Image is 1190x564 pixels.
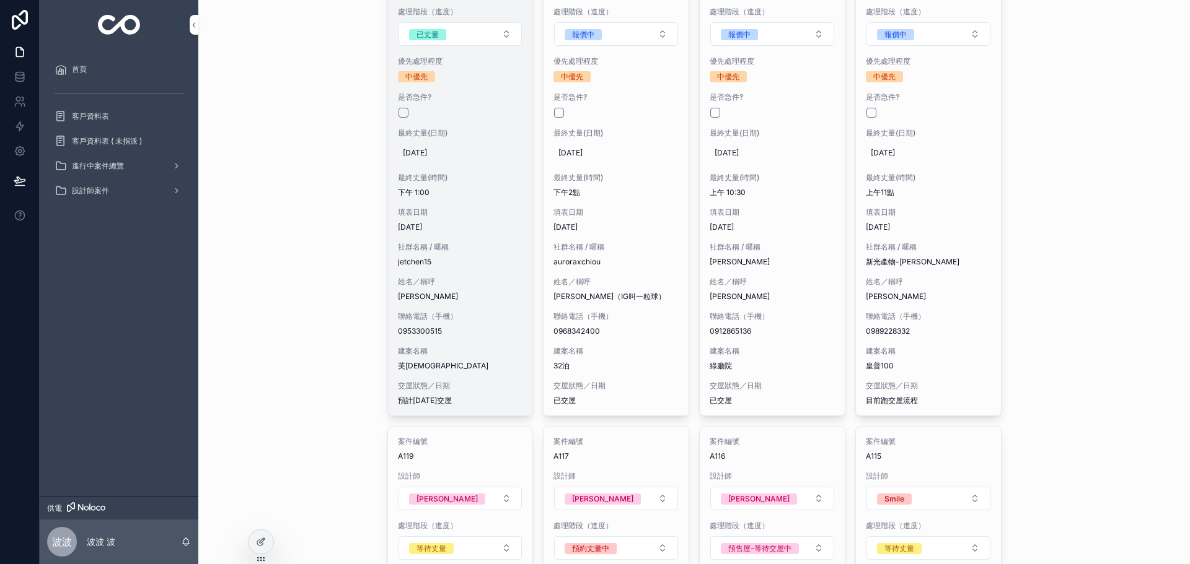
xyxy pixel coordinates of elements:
span: 處理階段（進度） [553,521,679,531]
span: [PERSON_NAME]（IG叫一粒球） [553,292,679,302]
span: 是否急件? [710,92,835,102]
span: 是否急件? [866,92,991,102]
span: 最終丈量(日期) [553,128,679,138]
span: 下午 1:00 [398,188,523,197]
span: A116 [710,451,835,461]
span: 綠廳院 [710,361,835,371]
span: 建案名稱 [710,346,835,356]
span: 0968342400 [553,326,679,336]
span: 案件編號 [710,436,835,446]
div: Smile [884,493,904,505]
span: 上午11點 [866,188,991,197]
span: [DATE] [866,222,991,232]
span: 處理階段（進度） [398,7,523,17]
span: 預計[DATE]交屋 [398,396,523,406]
div: 中優先 [561,71,583,82]
span: 最終丈量(時間) [398,173,523,183]
span: 聯絡電話（手機） [553,311,679,321]
span: 處理階段（進度） [866,521,991,531]
span: 優先處理程度 [553,56,679,66]
span: 填表日期 [866,207,991,217]
span: 處理階段（進度） [398,521,523,531]
div: 預售屋-等待交屋中 [728,543,791,554]
span: 處理階段（進度） [710,521,835,531]
button: Select Button [399,487,522,510]
div: 中優先 [717,71,739,82]
span: [PERSON_NAME] [398,292,523,302]
span: 最終丈量(時間) [710,173,835,183]
span: [DATE] [553,222,679,232]
button: Select Button [710,22,834,46]
span: 設計師案件 [72,186,109,196]
button: Select Button [866,536,990,560]
div: [PERSON_NAME] [572,493,633,505]
span: 0989228332 [866,326,991,336]
span: [PERSON_NAME] [710,257,835,267]
span: 最終丈量(時間) [553,173,679,183]
span: 已交屋 [553,396,679,406]
span: [DATE] [871,148,986,158]
span: 客戶資料表 ( 未指派 ) [72,136,142,146]
span: 處理階段（進度） [710,7,835,17]
a: 供電 [40,497,198,519]
button: Select Button [866,487,990,510]
span: [DATE] [558,148,674,158]
a: 進行中案件總覽 [47,155,191,177]
span: A119 [398,451,523,461]
span: 設計師 [866,471,991,481]
span: 姓名／稱呼 [553,277,679,287]
span: 波波 [52,534,72,549]
span: 上午 10:30 [710,188,835,197]
span: [PERSON_NAME] [710,292,835,302]
span: 交屋狀態／日期 [710,381,835,391]
span: 建案名稱 [553,346,679,356]
span: 處理階段（進度） [553,7,679,17]
span: A117 [553,451,679,461]
div: 報價中 [728,29,751,40]
a: 客戶資料表 ( 未指派 ) [47,130,191,152]
span: 芙[DEMOGRAPHIC_DATA] [398,361,523,371]
span: 建案名稱 [866,346,991,356]
div: [PERSON_NAME] [728,493,790,505]
span: 案件編號 [398,436,523,446]
span: jetchen15 [398,257,523,267]
span: 最終丈量(日期) [398,128,523,138]
p: 波波 波 [87,536,115,548]
span: auroraxchiou [553,257,679,267]
div: 已丈量 [416,29,439,40]
span: 社群名稱 / 暱稱 [398,242,523,252]
span: 0953300515 [398,326,523,336]
span: 設計師 [398,471,523,481]
div: 報價中 [884,29,907,40]
span: 目前跑交屋流程 [866,396,991,406]
div: [PERSON_NAME] [416,493,478,505]
span: 社群名稱 / 暱稱 [710,242,835,252]
span: 皇普100 [866,361,991,371]
span: 姓名／稱呼 [710,277,835,287]
span: 下午2點 [553,188,679,197]
span: 交屋狀態／日期 [398,381,523,391]
span: [DATE] [398,222,523,232]
button: Select Button [554,536,678,560]
div: 預約丈量中 [572,543,609,554]
button: Select Button [554,487,678,510]
a: 首頁 [47,58,191,80]
span: 最終丈量(時間) [866,173,991,183]
span: 優先處理程度 [398,56,523,66]
span: 姓名／稱呼 [398,277,523,287]
span: 是否急件? [398,92,523,102]
button: Select Button [399,536,522,560]
span: 填表日期 [553,207,679,217]
span: 聯絡電話（手機） [710,311,835,321]
div: 中優先 [405,71,428,82]
span: 交屋狀態／日期 [553,381,679,391]
span: 社群名稱 / 暱稱 [553,242,679,252]
span: 32泊 [553,361,679,371]
span: 首頁 [72,64,87,74]
span: 優先處理程度 [710,56,835,66]
button: Select Button [866,22,990,46]
div: 可捲動內容 [40,50,198,218]
span: 優先處理程度 [866,56,991,66]
span: 設計師 [710,471,835,481]
a: 客戶資料表 [47,105,191,128]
